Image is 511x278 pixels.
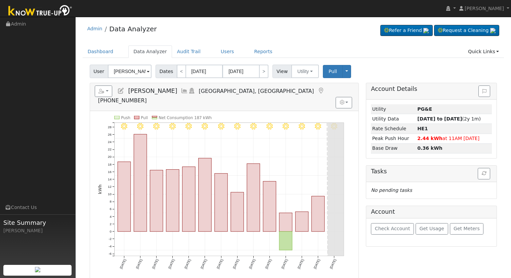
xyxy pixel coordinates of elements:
[98,97,147,104] span: [PHONE_NUMBER]
[420,226,444,231] span: Get Usage
[109,244,112,248] text: -4
[167,258,175,269] text: [DATE]
[216,258,224,269] text: [DATE]
[371,85,492,93] h5: Account Details
[166,169,179,231] rect: onclick=""
[416,134,492,143] td: at 11AM [DATE]
[108,125,112,129] text: 28
[323,65,343,78] button: Pull
[279,213,292,231] rect: onclick=""
[434,25,499,36] a: Request a Cleaning
[317,88,325,94] a: Map
[169,123,176,129] i: 9/25 - MostlyClear
[248,258,256,269] text: [DATE]
[108,192,112,196] text: 10
[264,258,272,269] text: [DATE]
[109,252,112,255] text: -6
[137,123,143,129] i: 9/23 - Clear
[216,45,239,58] a: Users
[299,123,305,129] i: 10/03 - MostlyClear
[247,164,260,232] rect: onclick=""
[281,258,288,269] text: [DATE]
[119,258,127,269] text: [DATE]
[279,232,292,250] rect: onclick=""
[83,45,119,58] a: Dashboard
[182,167,195,232] rect: onclick=""
[417,106,432,112] strong: ID: 17119362, authorized: 07/30/25
[35,267,40,272] img: retrieve
[128,88,177,94] span: [PERSON_NAME]
[108,155,112,159] text: 20
[454,226,480,231] span: Get Meters
[153,123,160,129] i: 9/24 - Clear
[478,168,490,179] button: Refresh
[478,85,490,97] button: Issue History
[371,168,492,175] h5: Tasks
[263,181,276,232] rect: onclick=""
[417,116,462,121] strong: [DATE] to [DATE]
[188,88,196,94] a: Login As (last Never)
[199,88,314,94] span: [GEOGRAPHIC_DATA], [GEOGRAPHIC_DATA]
[109,25,157,33] a: Data Analyzer
[110,207,111,211] text: 6
[121,123,127,129] i: 9/22 - Clear
[97,184,102,194] text: kWh
[202,123,208,129] i: 9/27 - Clear
[110,200,111,203] text: 8
[371,143,416,153] td: Base Draw
[134,134,146,232] rect: onclick=""
[490,28,496,33] img: retrieve
[272,65,292,78] span: View
[108,133,112,136] text: 26
[110,215,112,218] text: 4
[250,123,257,129] i: 9/30 - Clear
[199,158,211,232] rect: onclick=""
[417,136,442,141] strong: 2.44 kWh
[117,88,125,94] a: Edit User (34481)
[108,65,152,78] input: Select a User
[416,223,448,235] button: Get Usage
[465,6,504,11] span: [PERSON_NAME]
[375,226,410,231] span: Check Account
[329,69,337,74] span: Pull
[313,258,321,269] text: [DATE]
[215,173,227,232] rect: onclick=""
[371,223,414,235] button: Check Account
[218,123,224,129] i: 9/28 - Clear
[108,162,112,166] text: 18
[234,123,240,129] i: 9/29 - MostlyClear
[315,123,321,129] i: 10/04 - Clear
[417,116,481,121] span: (2y 1m)
[259,65,268,78] a: >
[90,65,108,78] span: User
[371,114,416,124] td: Utility Data
[108,140,112,144] text: 24
[108,170,112,174] text: 16
[311,196,324,232] rect: onclick=""
[177,65,186,78] a: <
[151,258,159,269] text: [DATE]
[109,237,112,241] text: -2
[232,258,240,269] text: [DATE]
[185,123,192,129] i: 9/26 - Clear
[417,126,428,131] strong: W
[87,26,102,31] a: Admin
[110,222,111,226] text: 2
[108,147,112,151] text: 22
[283,123,289,129] i: 10/02 - MostlyClear
[3,227,72,234] div: [PERSON_NAME]
[329,258,337,269] text: [DATE]
[295,212,308,232] rect: onclick=""
[5,4,76,19] img: Know True-Up
[108,177,112,181] text: 14
[266,123,273,129] i: 10/01 - Clear
[291,65,319,78] button: Utility
[200,258,208,269] text: [DATE]
[371,208,395,215] h5: Account
[181,88,188,94] a: Multi-Series Graph
[156,65,177,78] span: Dates
[172,45,206,58] a: Audit Trail
[249,45,278,58] a: Reports
[297,258,304,269] text: [DATE]
[108,185,112,188] text: 12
